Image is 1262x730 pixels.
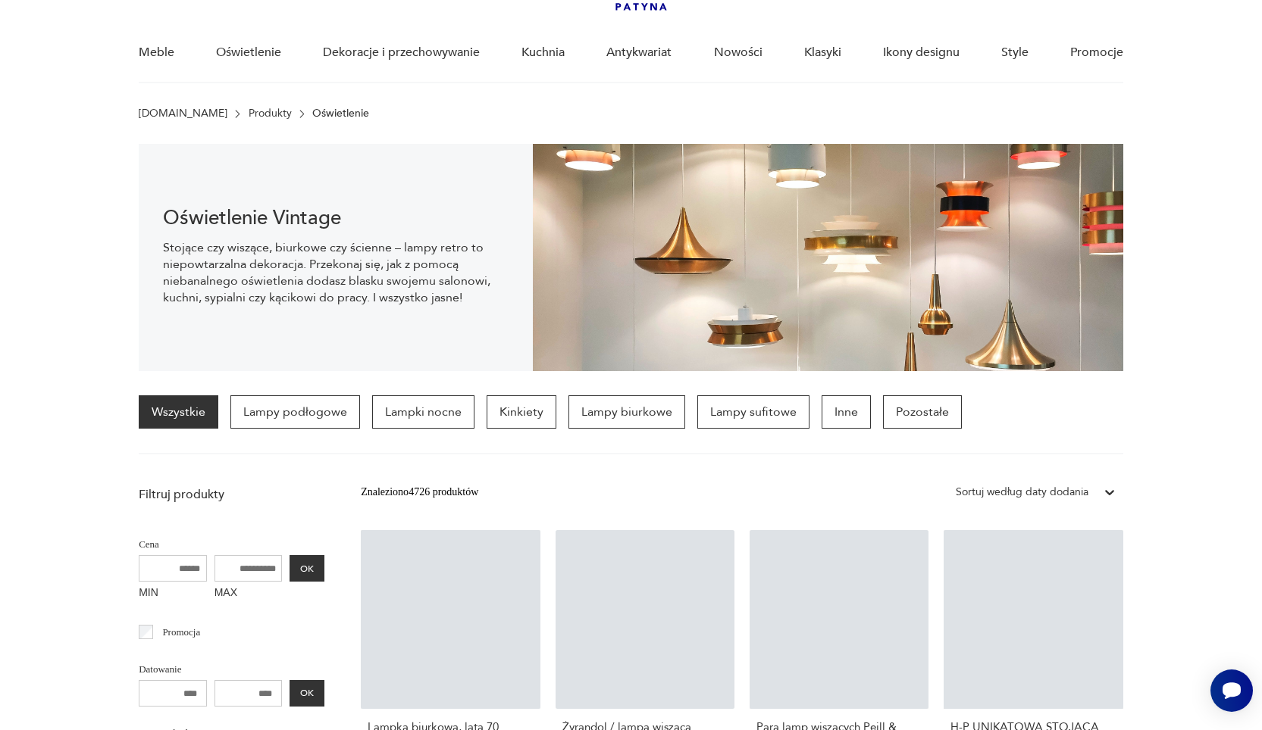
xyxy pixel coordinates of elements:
[139,395,218,429] a: Wszystkie
[1210,669,1253,712] iframe: Smartsupp widget button
[606,23,672,82] a: Antykwariat
[312,108,369,120] p: Oświetlenie
[163,239,508,306] p: Stojące czy wiszące, biurkowe czy ścienne – lampy retro to niepowtarzalna dekoracja. Przekonaj si...
[822,395,871,429] a: Inne
[568,395,685,429] a: Lampy biurkowe
[215,582,283,606] label: MAX
[533,144,1123,371] img: Oświetlenie
[361,484,478,501] div: Znaleziono 4726 produktów
[883,395,962,429] a: Pozostałe
[1001,23,1029,82] a: Style
[139,536,324,553] p: Cena
[372,395,474,429] a: Lampki nocne
[139,582,207,606] label: MIN
[883,23,960,82] a: Ikony designu
[714,23,763,82] a: Nowości
[956,484,1088,501] div: Sortuj według daty dodania
[216,23,281,82] a: Oświetlenie
[249,108,292,120] a: Produkty
[139,486,324,503] p: Filtruj produkty
[290,555,324,582] button: OK
[323,23,480,82] a: Dekoracje i przechowywanie
[162,624,200,641] p: Promocja
[139,108,227,120] a: [DOMAIN_NAME]
[521,23,565,82] a: Kuchnia
[163,209,508,227] h1: Oświetlenie Vintage
[697,395,809,429] a: Lampy sufitowe
[139,23,174,82] a: Meble
[1070,23,1123,82] a: Promocje
[139,661,324,678] p: Datowanie
[804,23,841,82] a: Klasyki
[487,395,556,429] a: Kinkiety
[290,680,324,707] button: OK
[230,395,360,429] a: Lampy podłogowe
